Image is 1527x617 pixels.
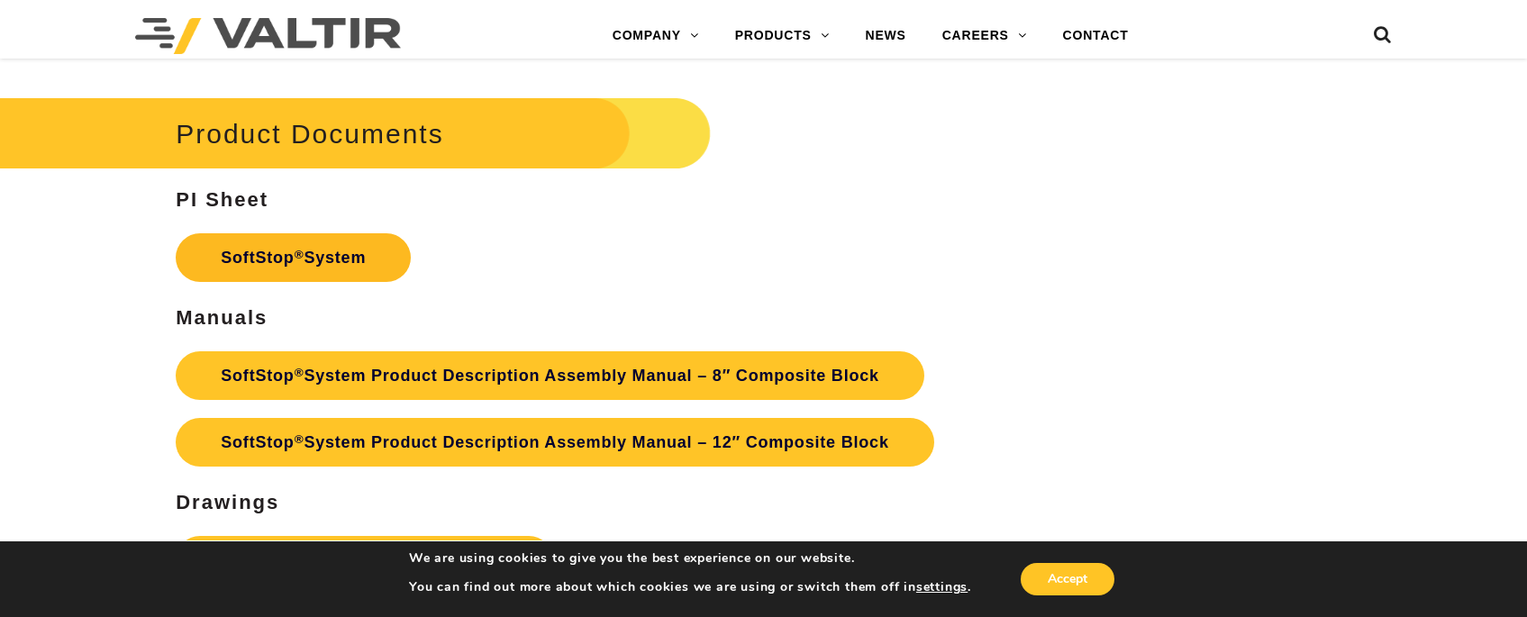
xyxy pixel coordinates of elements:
[295,248,304,261] sup: ®
[176,188,268,211] strong: PI Sheet
[176,233,411,282] a: SoftStop®System
[295,432,304,446] sup: ®
[176,536,552,585] a: SS-646V (12.5 w8in) TL-3 SoftStop
[176,351,924,400] a: SoftStop®System Product Description Assembly Manual – 8″ Composite Block
[176,491,279,513] strong: Drawings
[409,550,971,567] p: We are using cookies to give you the best experience on our website.
[1021,563,1114,595] button: Accept
[717,18,848,54] a: PRODUCTS
[847,18,923,54] a: NEWS
[295,366,304,379] sup: ®
[1045,18,1147,54] a: CONTACT
[916,579,968,595] button: settings
[176,306,268,329] strong: Manuals
[409,579,971,595] p: You can find out more about which cookies we are using or switch them off in .
[595,18,717,54] a: COMPANY
[135,18,401,54] img: Valtir
[176,418,933,467] a: SoftStop®System Product Description Assembly Manual – 12″ Composite Block
[924,18,1045,54] a: CAREERS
